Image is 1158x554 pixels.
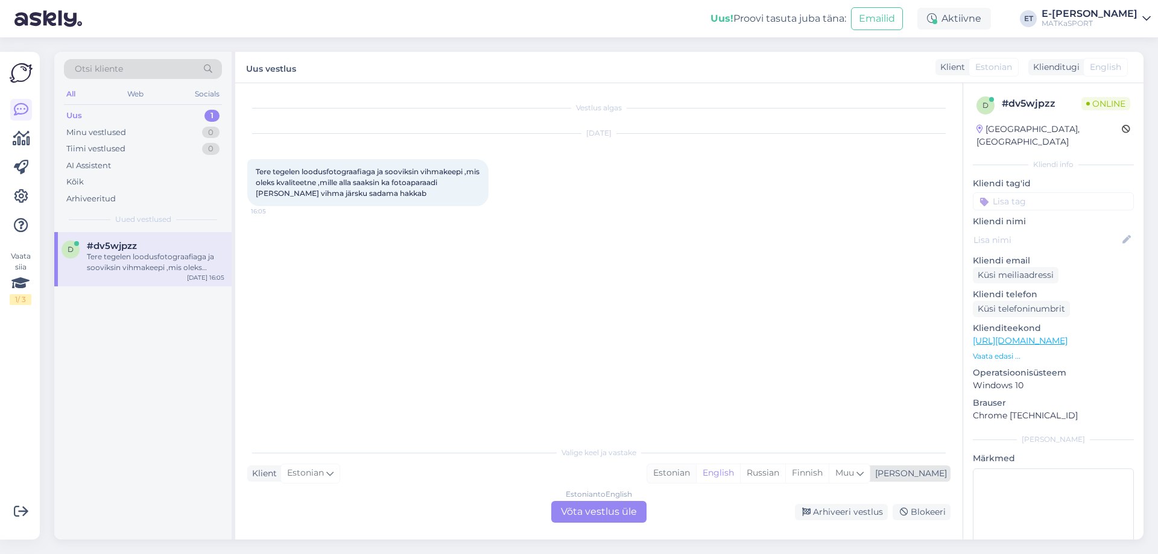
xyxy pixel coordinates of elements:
input: Lisa nimi [973,233,1120,247]
div: Arhiveeri vestlus [795,504,888,520]
div: Socials [192,86,222,102]
span: Estonian [287,467,324,480]
span: Estonian [975,61,1012,74]
span: English [1090,61,1121,74]
div: Uus [66,110,82,122]
div: ET [1020,10,1037,27]
div: [DATE] 16:05 [187,273,224,282]
div: # dv5wjpzz [1002,96,1081,111]
div: Proovi tasuta juba täna: [710,11,846,26]
div: Vestlus algas [247,102,951,113]
div: MATKaSPORT [1042,19,1137,28]
p: Klienditeekond [973,322,1134,335]
span: d [982,101,989,110]
div: Kliendi info [973,159,1134,170]
div: 1 [204,110,220,122]
div: Valige keel ja vastake [247,447,951,458]
p: Chrome [TECHNICAL_ID] [973,409,1134,422]
div: Russian [740,464,785,482]
a: [URL][DOMAIN_NAME] [973,335,1068,346]
div: Klient [247,467,277,480]
div: Arhiveeritud [66,193,116,205]
div: Küsi meiliaadressi [973,267,1058,283]
span: Otsi kliente [75,63,123,75]
div: Finnish [785,464,829,482]
p: Kliendi nimi [973,215,1134,228]
div: All [64,86,78,102]
span: Uued vestlused [115,214,171,225]
div: Aktiivne [917,8,991,30]
div: Küsi telefoninumbrit [973,301,1070,317]
div: Estonian to English [566,489,632,500]
b: Uus! [710,13,733,24]
span: Tere tegelen loodusfotograafiaga ja sooviksin vihmakeepi ,mis oleks kvaliteetne ,mille alla saaks... [256,167,481,198]
span: Online [1081,97,1130,110]
p: Vaata edasi ... [973,351,1134,362]
div: 0 [202,127,220,139]
div: [DATE] [247,128,951,139]
p: Windows 10 [973,379,1134,392]
div: [PERSON_NAME] [870,467,947,480]
a: E-[PERSON_NAME]MATKaSPORT [1042,9,1151,28]
p: Kliendi telefon [973,288,1134,301]
p: Kliendi email [973,254,1134,267]
p: Kliendi tag'id [973,177,1134,190]
button: Emailid [851,7,903,30]
p: Brauser [973,397,1134,409]
div: E-[PERSON_NAME] [1042,9,1137,19]
div: Tiimi vestlused [66,143,125,155]
div: [PERSON_NAME] [973,434,1134,445]
img: Askly Logo [10,61,33,84]
label: Uus vestlus [246,59,296,75]
span: #dv5wjpzz [87,241,137,251]
div: Blokeeri [893,504,951,520]
span: d [68,245,74,254]
div: [GEOGRAPHIC_DATA], [GEOGRAPHIC_DATA] [976,123,1122,148]
div: AI Assistent [66,160,111,172]
div: Minu vestlused [66,127,126,139]
div: Estonian [647,464,696,482]
div: Vaata siia [10,251,31,305]
div: Kõik [66,176,84,188]
div: 1 / 3 [10,294,31,305]
span: 16:05 [251,207,296,216]
span: Muu [835,467,854,478]
div: Tere tegelen loodusfotograafiaga ja sooviksin vihmakeepi ,mis oleks kvaliteetne ,mille alla saaks... [87,251,224,273]
p: Operatsioonisüsteem [973,367,1134,379]
p: Märkmed [973,452,1134,465]
input: Lisa tag [973,192,1134,210]
div: Klienditugi [1028,61,1080,74]
div: Web [125,86,146,102]
div: Võta vestlus üle [551,501,647,523]
div: English [696,464,740,482]
div: Klient [935,61,965,74]
div: 0 [202,143,220,155]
